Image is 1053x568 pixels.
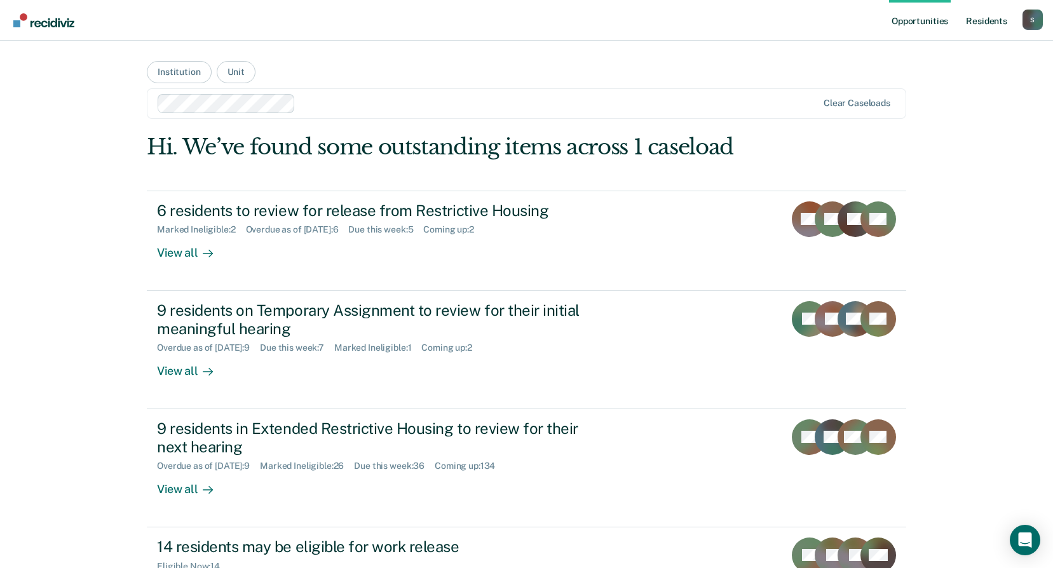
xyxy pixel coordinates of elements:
div: Marked Ineligible : 1 [334,342,421,353]
a: 9 residents on Temporary Assignment to review for their initial meaningful hearingOverdue as of [... [147,291,906,409]
div: Coming up : 2 [423,224,484,235]
div: 14 residents may be eligible for work release [157,538,603,556]
div: 9 residents in Extended Restrictive Housing to review for their next hearing [157,419,603,456]
div: View all [157,353,228,378]
div: View all [157,471,228,496]
div: 6 residents to review for release from Restrictive Housing [157,201,603,220]
div: Due this week : 36 [354,461,435,471]
div: Coming up : 134 [435,461,505,471]
div: S [1022,10,1043,30]
div: Marked Ineligible : 2 [157,224,245,235]
a: 9 residents in Extended Restrictive Housing to review for their next hearingOverdue as of [DATE]:... [147,409,906,527]
button: Institution [147,61,211,83]
div: Open Intercom Messenger [1010,525,1040,555]
div: Due this week : 7 [260,342,334,353]
div: Overdue as of [DATE] : 9 [157,461,260,471]
div: 9 residents on Temporary Assignment to review for their initial meaningful hearing [157,301,603,338]
button: Profile dropdown button [1022,10,1043,30]
button: Unit [217,61,255,83]
a: 6 residents to review for release from Restrictive HousingMarked Ineligible:2Overdue as of [DATE]... [147,191,906,291]
div: Marked Ineligible : 26 [260,461,354,471]
img: Recidiviz [13,13,74,27]
div: Coming up : 2 [421,342,482,353]
div: Overdue as of [DATE] : 9 [157,342,260,353]
div: Overdue as of [DATE] : 6 [246,224,349,235]
div: View all [157,235,228,260]
div: Clear caseloads [824,98,890,109]
div: Hi. We’ve found some outstanding items across 1 caseload [147,134,754,160]
div: Due this week : 5 [348,224,423,235]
